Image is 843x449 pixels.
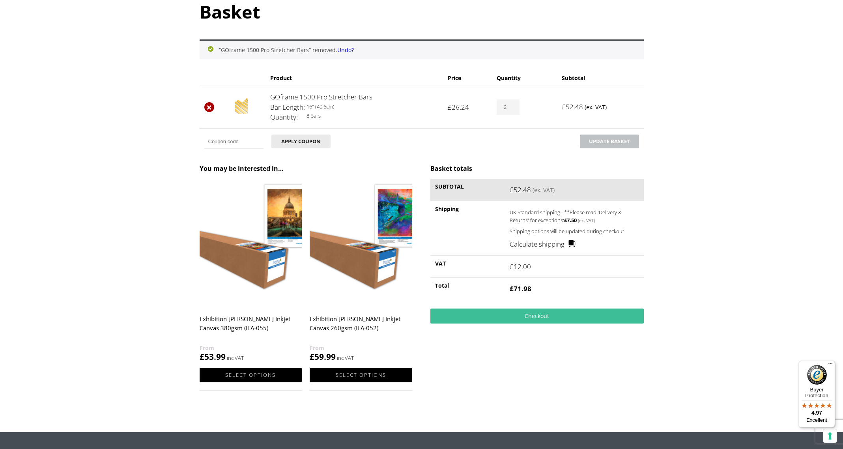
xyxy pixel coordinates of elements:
[811,410,822,416] span: 4.97
[510,185,531,194] bdi: 52.48
[430,164,643,173] h2: Basket totals
[443,70,492,86] th: Price
[200,39,644,59] div: “GOframe 1500 Pro Stretcher Bars” removed.
[578,217,595,223] small: (ex. VAT)
[310,368,412,382] a: Select options for “Exhibition Matte Polyester Inkjet Canvas 260gsm (IFA-052)”
[798,361,835,428] button: Trusted Shops TrustmarkBuyer Protection4.97Excellent
[510,262,514,271] span: £
[497,99,520,115] input: Product quantity
[798,417,835,423] p: Excellent
[510,185,514,194] span: £
[200,351,204,362] span: £
[448,103,452,112] span: £
[310,179,412,363] a: Exhibition [PERSON_NAME] Inkjet Canvas 260gsm (IFA-052) £59.99
[310,312,412,343] h2: Exhibition [PERSON_NAME] Inkjet Canvas 260gsm (IFA-052)
[200,351,226,362] bdi: 53.99
[265,70,443,86] th: Product
[798,387,835,398] p: Buyer Protection
[510,239,576,249] a: Calculate shipping
[200,179,302,307] img: Exhibition Matte Polycotton Inkjet Canvas 380gsm (IFA-055)
[510,284,514,293] span: £
[200,164,413,173] h2: You may be interested in…
[270,112,298,122] dt: Quantity:
[200,312,302,343] h2: Exhibition [PERSON_NAME] Inkjet Canvas 380gsm (IFA-055)
[510,284,531,293] bdi: 71.98
[585,103,607,111] small: (ex. VAT)
[823,429,837,443] button: Your consent preferences for tracking technologies
[337,46,354,54] a: Undo?
[557,70,643,86] th: Subtotal
[430,201,505,255] th: Shipping
[271,135,331,148] button: Apply coupon
[235,98,248,114] img: GOframe 1500 Pro Stretcher Bars
[430,255,505,278] th: VAT
[564,217,567,224] span: £
[430,309,643,324] a: Checkout
[533,186,555,194] small: (ex. VAT)
[562,102,583,111] bdi: 52.48
[510,207,626,224] label: UK Standard shipping - **Please read 'Delivery & Returns' for exceptions:
[270,102,305,112] dt: Bar Length:
[270,92,372,101] a: GOframe 1500 Pro Stretcher Bars
[807,365,827,385] img: Trusted Shops Trustmark
[270,111,438,120] p: 8 Bars
[580,135,639,148] button: Update basket
[510,227,639,236] p: Shipping options will be updated during checkout.
[430,179,505,201] th: Subtotal
[430,277,505,300] th: Total
[270,102,438,111] p: 16" (40.6cm)
[510,262,531,271] bdi: 12.00
[826,361,835,370] button: Menu
[310,351,314,362] span: £
[310,179,412,307] img: Exhibition Matte Polyester Inkjet Canvas 260gsm (IFA-052)
[492,70,557,86] th: Quantity
[204,102,215,112] a: Remove GOframe 1500 Pro Stretcher Bars from basket
[562,102,566,111] span: £
[448,103,469,112] bdi: 26.24
[310,351,336,362] bdi: 59.99
[200,179,302,363] a: Exhibition [PERSON_NAME] Inkjet Canvas 380gsm (IFA-055) £53.99
[200,368,302,382] a: Select options for “Exhibition Matte Polycotton Inkjet Canvas 380gsm (IFA-055)”
[204,135,264,149] input: Coupon code
[564,217,577,224] bdi: 7.50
